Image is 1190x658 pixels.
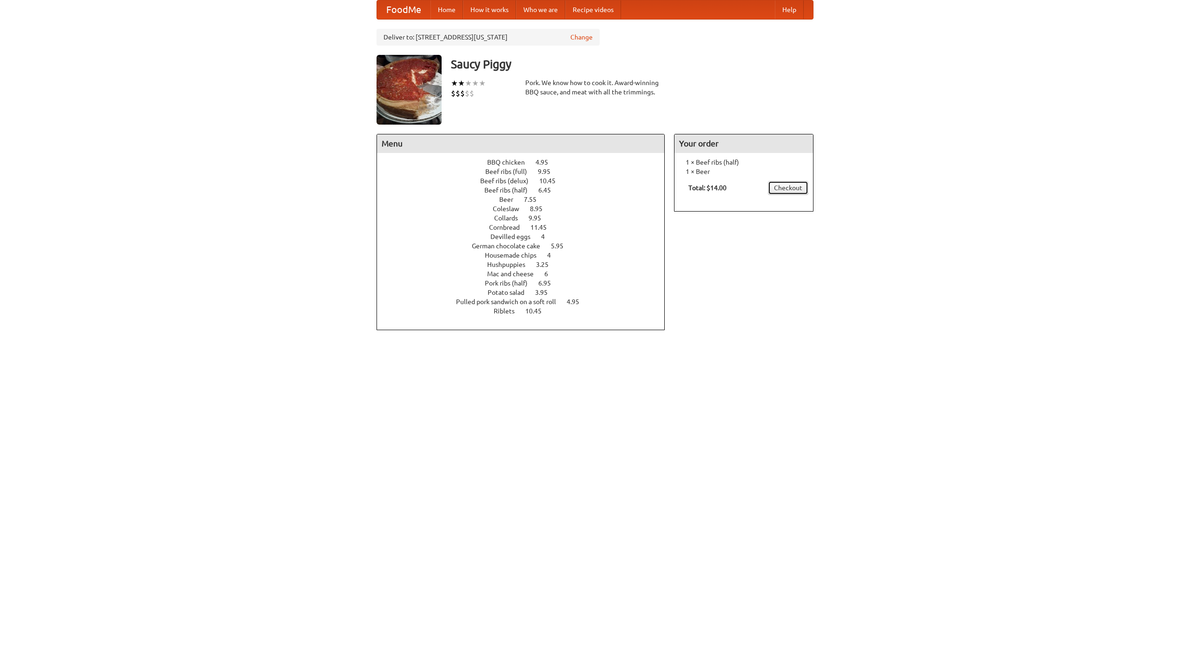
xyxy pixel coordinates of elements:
span: 8.95 [530,205,552,213]
a: How it works [463,0,516,19]
a: Home [430,0,463,19]
span: 6.45 [538,186,560,194]
span: Beef ribs (full) [485,168,536,175]
span: German chocolate cake [472,242,549,250]
li: ★ [479,78,486,88]
span: 4.95 [535,159,557,166]
li: $ [465,88,469,99]
span: BBQ chicken [487,159,534,166]
span: 5.95 [551,242,573,250]
div: Pork. We know how to cook it. Award-winning BBQ sauce, and meat with all the trimmings. [525,78,665,97]
a: Coleslaw 8.95 [493,205,560,213]
span: 11.45 [530,224,556,231]
li: $ [456,88,460,99]
span: Riblets [494,307,524,315]
h3: Saucy Piggy [451,55,813,73]
span: 6.95 [538,279,560,287]
b: Total: $14.00 [688,184,727,192]
a: Change [570,33,593,42]
span: Housemade chips [485,252,546,259]
span: 4 [541,233,554,240]
span: Beef ribs (half) [484,186,537,194]
li: $ [460,88,465,99]
a: Collards 9.95 [494,214,558,222]
li: ★ [451,78,458,88]
span: Beef ribs (delux) [480,177,538,185]
li: $ [469,88,474,99]
span: Hushpuppies [487,261,535,268]
div: Deliver to: [STREET_ADDRESS][US_STATE] [377,29,600,46]
a: Checkout [768,181,808,195]
li: ★ [472,78,479,88]
a: Who we are [516,0,565,19]
li: ★ [465,78,472,88]
a: Beef ribs (half) 6.45 [484,186,568,194]
a: Riblets 10.45 [494,307,559,315]
span: Mac and cheese [487,270,543,278]
span: 4.95 [567,298,588,306]
li: 1 × Beer [679,167,808,176]
span: 4 [547,252,560,259]
span: Coleslaw [493,205,529,213]
span: 7.55 [524,196,546,203]
h4: Menu [377,134,664,153]
a: FoodMe [377,0,430,19]
a: German chocolate cake 5.95 [472,242,581,250]
a: Hushpuppies 3.25 [487,261,566,268]
a: Help [775,0,804,19]
span: Collards [494,214,527,222]
a: Beef ribs (full) 9.95 [485,168,568,175]
span: Devilled eggs [490,233,540,240]
span: 3.25 [536,261,558,268]
a: Devilled eggs 4 [490,233,562,240]
a: Housemade chips 4 [485,252,568,259]
a: Mac and cheese 6 [487,270,565,278]
span: 9.95 [538,168,560,175]
a: Cornbread 11.45 [489,224,564,231]
span: 3.95 [535,289,557,296]
a: Potato salad 3.95 [488,289,565,296]
span: 10.45 [525,307,551,315]
a: Beer 7.55 [499,196,554,203]
a: Recipe videos [565,0,621,19]
a: Pork ribs (half) 6.95 [485,279,568,287]
h4: Your order [674,134,813,153]
span: 10.45 [539,177,565,185]
span: 6 [544,270,557,278]
a: Pulled pork sandwich on a soft roll 4.95 [456,298,596,306]
span: Pork ribs (half) [485,279,537,287]
li: ★ [458,78,465,88]
span: 9.95 [529,214,550,222]
span: Cornbread [489,224,529,231]
span: Pulled pork sandwich on a soft roll [456,298,565,306]
a: BBQ chicken 4.95 [487,159,565,166]
li: 1 × Beef ribs (half) [679,158,808,167]
img: angular.jpg [377,55,442,125]
li: $ [451,88,456,99]
span: Beer [499,196,522,203]
a: Beef ribs (delux) 10.45 [480,177,573,185]
span: Potato salad [488,289,534,296]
